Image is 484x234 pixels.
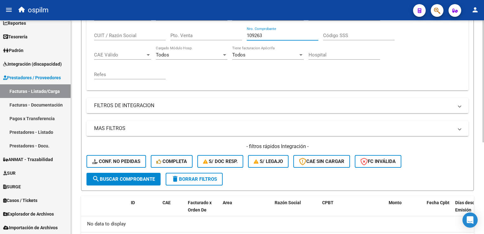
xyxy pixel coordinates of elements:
div: Open Intercom Messenger [462,212,478,228]
span: SUR [3,170,16,177]
span: Importación de Archivos [3,224,58,231]
span: ANMAT - Trazabilidad [3,156,53,163]
datatable-header-cell: Razón Social [272,196,320,224]
span: Integración (discapacidad) [3,61,62,68]
mat-icon: person [471,6,479,14]
mat-expansion-panel-header: MAS FILTROS [86,121,468,136]
span: Todos [232,52,245,58]
mat-icon: delete [171,175,179,183]
datatable-header-cell: Facturado x Orden De [185,196,220,224]
datatable-header-cell: Días desde Emisión [453,196,481,224]
span: Prestadores / Proveedores [3,74,61,81]
mat-expansion-panel-header: FILTROS DE INTEGRACION [86,98,468,113]
span: Días desde Emisión [455,200,477,212]
span: Monto [389,200,402,205]
mat-icon: search [92,175,100,183]
div: No data to display [81,216,474,232]
span: Tesorería [3,33,28,40]
button: FC Inválida [355,155,401,168]
datatable-header-cell: ID [128,196,160,224]
datatable-header-cell: CAE [160,196,185,224]
button: S/ Doc Resp. [197,155,244,168]
mat-panel-title: FILTROS DE INTEGRACION [94,102,453,109]
span: CPBT [322,200,334,205]
datatable-header-cell: CPBT [320,196,386,224]
span: Todos [156,52,169,58]
span: CAE SIN CARGAR [299,159,344,164]
span: Fecha Cpbt [427,200,449,205]
datatable-header-cell: Monto [386,196,424,224]
span: Explorador de Archivos [3,211,54,218]
span: Completa [156,159,187,164]
mat-panel-title: MAS FILTROS [94,125,453,132]
span: Buscar Comprobante [92,176,155,182]
span: Conf. no pedidas [92,159,140,164]
span: CAE Válido [94,52,145,58]
button: Borrar Filtros [166,173,223,185]
span: Facturado x Orden De [188,200,212,212]
span: Razón Social [275,200,301,205]
span: ID [131,200,135,205]
span: FC Inválida [360,159,396,164]
button: Buscar Comprobante [86,173,161,185]
span: Area [223,200,232,205]
span: S/ Doc Resp. [203,159,238,164]
datatable-header-cell: Fecha Cpbt [424,196,453,224]
datatable-header-cell: Area [220,196,263,224]
span: Casos / Tickets [3,197,37,204]
span: SURGE [3,183,21,190]
h4: - filtros rápidos Integración - [86,143,468,150]
span: ospilm [28,3,48,17]
span: S/ legajo [254,159,283,164]
mat-icon: menu [5,6,13,14]
button: Conf. no pedidas [86,155,146,168]
span: Padrón [3,47,23,54]
button: Completa [151,155,193,168]
button: CAE SIN CARGAR [293,155,350,168]
span: Reportes [3,20,26,27]
span: CAE [162,200,171,205]
span: Borrar Filtros [171,176,217,182]
button: S/ legajo [248,155,289,168]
